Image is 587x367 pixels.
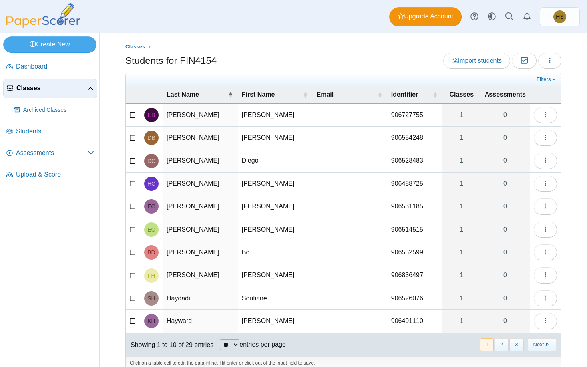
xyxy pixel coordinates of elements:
a: 1 [442,264,481,286]
td: [PERSON_NAME] [238,195,313,218]
a: 0 [481,149,530,172]
span: Harry Connolly [147,181,155,186]
span: Students [16,127,94,136]
a: 1 [442,310,481,332]
td: [PERSON_NAME] [163,195,238,218]
td: [PERSON_NAME] [238,310,313,333]
button: 3 [509,338,523,351]
a: Classes [3,79,97,98]
span: Email : Activate to sort [378,86,382,103]
span: Emerson Bonilla-Artiga [148,112,155,118]
span: First Name : Activate to sort [303,86,308,103]
td: Haydadi [163,287,238,310]
td: [PERSON_NAME] [163,264,238,287]
span: Bo Dortch [147,250,155,255]
button: Next [528,338,556,351]
button: 2 [495,338,509,351]
td: Bo [238,241,313,264]
td: 906526076 [387,287,442,310]
td: [PERSON_NAME] [238,104,313,127]
span: Classes [16,84,87,93]
a: 1 [442,104,481,126]
td: Soufiane [238,287,313,310]
td: [PERSON_NAME] [163,149,238,172]
span: Soufiane Haydadi [147,296,155,301]
a: Alerts [518,8,536,26]
a: 1 [442,195,481,218]
a: Upgrade Account [389,7,462,26]
td: [PERSON_NAME] [163,241,238,264]
a: 0 [481,173,530,195]
span: Email [317,91,334,98]
a: PaperScorer [3,22,83,29]
a: 0 [481,264,530,286]
td: [PERSON_NAME] [238,218,313,241]
td: 906491110 [387,310,442,333]
span: Upload & Score [16,170,94,179]
td: [PERSON_NAME] [163,173,238,195]
span: Felix Haas [148,273,155,278]
a: 0 [481,241,530,264]
h1: Students for FIN4154 [125,54,217,67]
td: [PERSON_NAME] [163,218,238,241]
span: Dean Breeden [147,135,155,141]
a: Dashboard [3,58,97,77]
span: First Name [242,91,275,98]
td: [PERSON_NAME] [163,127,238,149]
a: 0 [481,287,530,309]
a: Create New [3,36,96,52]
a: 1 [442,287,481,309]
img: PaperScorer [3,3,83,28]
a: 1 [442,173,481,195]
nav: pagination [479,338,556,351]
a: 0 [481,195,530,218]
a: 1 [442,241,481,264]
a: 0 [481,310,530,332]
td: 906488725 [387,173,442,195]
span: Hainan Sheng [556,14,563,20]
a: Hainan Sheng [540,7,580,26]
span: Assessments [485,91,526,98]
a: 0 [481,218,530,241]
label: entries per page [239,341,286,348]
span: Classes [450,91,474,98]
span: Upgrade Account [398,12,453,21]
span: Classes [125,44,145,50]
span: Ella Coy [147,227,155,232]
td: [PERSON_NAME] [238,173,313,195]
span: Last Name [167,91,199,98]
span: Import students [452,57,502,64]
span: Last Name : Activate to invert sorting [228,86,233,103]
a: Import students [443,53,510,69]
a: 1 [442,218,481,241]
td: [PERSON_NAME] [238,264,313,287]
div: Showing 1 to 10 of 29 entries [126,333,213,357]
span: Assessments [16,149,88,157]
td: 906514515 [387,218,442,241]
span: Dashboard [16,62,94,71]
a: 0 [481,127,530,149]
td: [PERSON_NAME] [238,127,313,149]
a: Students [3,122,97,141]
button: 1 [480,338,494,351]
a: 1 [442,127,481,149]
span: Diego Canales [147,158,155,164]
span: Evan Conza [147,204,155,209]
a: Assessments [3,144,97,163]
td: 906727755 [387,104,442,127]
td: Hayward [163,310,238,333]
td: [PERSON_NAME] [163,104,238,127]
td: Diego [238,149,313,172]
td: 906836497 [387,264,442,287]
td: 906554248 [387,127,442,149]
span: Archived Classes [23,106,94,114]
a: 0 [481,104,530,126]
span: Kennedy Hayward [147,318,155,324]
span: Identifier : Activate to sort [433,86,438,103]
span: Hainan Sheng [553,10,566,23]
td: 906528483 [387,149,442,172]
td: 906531185 [387,195,442,218]
span: Identifier [391,91,418,98]
td: 906552599 [387,241,442,264]
a: Upload & Score [3,165,97,184]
